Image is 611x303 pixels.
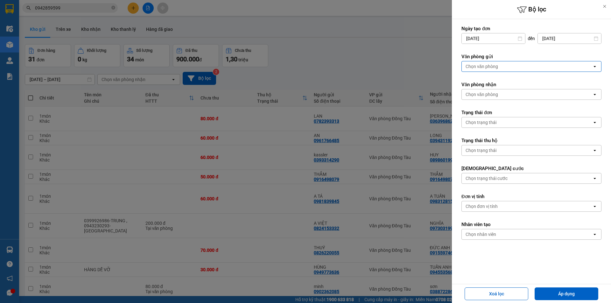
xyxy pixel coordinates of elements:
[461,193,601,200] label: Đơn vị tính
[466,147,496,154] div: Chọn trạng thái
[461,25,601,32] label: Ngày tạo đơn
[528,35,535,42] span: đến
[592,204,597,209] svg: open
[592,120,597,125] svg: open
[592,232,597,237] svg: open
[461,53,601,60] label: Văn phòng gửi
[461,81,601,88] label: Văn phòng nhận
[35,16,144,39] li: 01A03 [GEOGRAPHIC_DATA], [GEOGRAPHIC_DATA] ( bên cạnh cây xăng bến xe phía Bắc cũ)
[461,165,601,172] label: [DEMOGRAPHIC_DATA] cước
[461,137,601,144] label: Trạng thái thu hộ
[452,5,611,15] h6: Bộ lọc
[35,39,144,47] li: Hotline: 1900888999
[535,287,598,300] button: Áp dụng
[461,221,601,228] label: Nhân viên tạo
[466,175,508,182] div: Chọn trạng thái cước
[466,63,498,70] div: Chọn văn phòng
[466,231,496,238] div: Chọn nhân viên
[592,176,597,181] svg: open
[8,8,40,40] img: logo.jpg
[461,109,601,116] label: Trạng thái đơn
[592,92,597,97] svg: open
[466,119,496,126] div: Chọn trạng thái
[466,203,498,210] div: Chọn đơn vị tính
[462,33,525,44] input: Select a date.
[67,7,113,15] b: 36 Limousine
[592,148,597,153] svg: open
[466,91,498,98] div: Chọn văn phòng
[538,33,601,44] input: Select a date.
[592,64,597,69] svg: open
[465,287,528,300] button: Xoá lọc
